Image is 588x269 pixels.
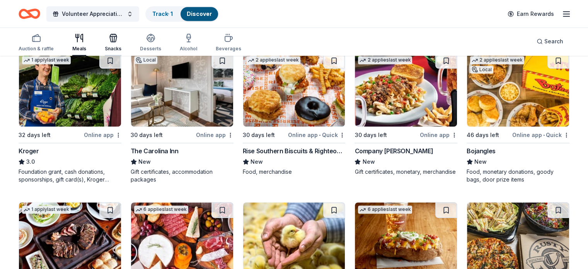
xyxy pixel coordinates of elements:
[134,56,157,64] div: Local
[503,7,559,21] a: Earn Rewards
[72,46,86,52] div: Meals
[288,130,345,140] div: Online app Quick
[19,53,121,127] img: Image for Kroger
[62,9,124,19] span: Volunteer Appreciation
[46,6,139,22] button: Volunteer Appreciation
[134,206,188,214] div: 6 applies last week
[251,157,263,166] span: New
[530,34,569,49] button: Search
[180,46,197,52] div: Alcohol
[362,157,375,166] span: New
[246,56,300,64] div: 2 applies last week
[355,53,457,176] a: Image for Company Brinker2 applieslast week30 days leftOnline appCompany [PERSON_NAME]NewGift cer...
[22,206,71,214] div: 1 apply last week
[187,10,212,17] a: Discover
[355,53,457,127] img: Image for Company Brinker
[105,30,121,56] button: Snacks
[22,56,71,64] div: 1 apply last week
[131,53,233,127] img: Image for The Carolina Inn
[138,157,151,166] span: New
[470,66,493,74] div: Local
[19,30,54,56] button: Auction & raffle
[72,30,86,56] button: Meals
[358,206,412,214] div: 6 applies last week
[140,30,161,56] button: Desserts
[470,56,524,64] div: 2 applies last week
[467,146,495,156] div: Bojangles
[467,53,569,183] a: Image for Bojangles2 applieslast weekLocal46 days leftOnline app•QuickBojanglesNewFood, monetary ...
[131,53,233,183] a: Image for The Carolina InnLocal30 days leftOnline appThe Carolina InnNewGift certificates, accomm...
[152,10,173,17] a: Track· 1
[467,130,499,140] div: 46 days left
[467,53,569,127] img: Image for Bojangles
[216,46,241,52] div: Beverages
[105,46,121,52] div: Snacks
[131,130,163,140] div: 30 days left
[19,168,121,183] div: Foundation grant, cash donations, sponsorships, gift card(s), Kroger products
[19,146,39,156] div: Kroger
[84,130,121,140] div: Online app
[196,130,233,140] div: Online app
[243,53,345,127] img: Image for Rise Southern Biscuits & Righteous Chicken
[467,168,569,183] div: Food, monetary donations, goody bags, door prize items
[180,30,197,56] button: Alcohol
[243,168,346,176] div: Food, merchandise
[544,37,563,46] span: Search
[319,132,320,138] span: •
[355,130,387,140] div: 30 days left
[216,30,241,56] button: Beverages
[131,146,179,156] div: The Carolina Inn
[140,46,161,52] div: Desserts
[474,157,487,166] span: New
[512,130,569,140] div: Online app Quick
[543,132,545,138] span: •
[420,130,457,140] div: Online app
[145,6,219,22] button: Track· 1Discover
[243,130,275,140] div: 30 days left
[355,146,433,156] div: Company [PERSON_NAME]
[243,53,346,176] a: Image for Rise Southern Biscuits & Righteous Chicken2 applieslast week30 days leftOnline app•Quic...
[19,53,121,183] a: Image for Kroger1 applylast week32 days leftOnline appKroger3.0Foundation grant, cash donations, ...
[358,56,412,64] div: 2 applies last week
[19,130,51,140] div: 32 days left
[131,168,233,183] div: Gift certificates, accommodation packages
[19,5,40,23] a: Home
[26,157,35,166] span: 3.0
[243,146,346,156] div: Rise Southern Biscuits & Righteous Chicken
[355,168,457,176] div: Gift certificates, monetary, merchandise
[19,46,54,52] div: Auction & raffle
